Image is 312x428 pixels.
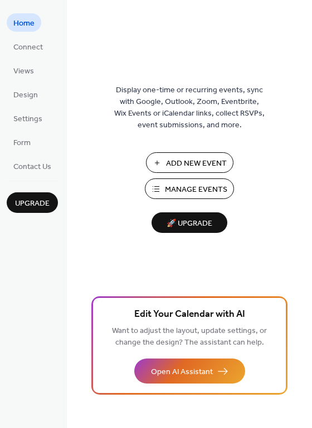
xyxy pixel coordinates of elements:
[7,37,50,56] a: Connect
[7,109,49,127] a: Settings
[13,113,42,125] span: Settings
[152,212,227,233] button: 🚀 Upgrade
[7,61,41,79] a: Views
[7,192,58,213] button: Upgrade
[151,366,213,378] span: Open AI Assistant
[7,157,58,175] a: Contact Us
[165,184,227,196] span: Manage Events
[13,42,43,53] span: Connect
[112,324,267,350] span: Want to adjust the layout, update settings, or change the design? The assistant can help.
[145,178,234,199] button: Manage Events
[13,66,34,77] span: Views
[15,198,50,210] span: Upgrade
[158,216,221,231] span: 🚀 Upgrade
[7,13,41,32] a: Home
[134,307,245,322] span: Edit Your Calendar with AI
[134,359,245,384] button: Open AI Assistant
[7,85,45,103] a: Design
[146,152,233,173] button: Add New Event
[13,18,35,29] span: Home
[166,158,227,170] span: Add New Event
[13,161,51,173] span: Contact Us
[13,89,38,101] span: Design
[7,133,37,151] a: Form
[13,137,31,149] span: Form
[114,84,265,131] span: Display one-time or recurring events, sync with Google, Outlook, Zoom, Eventbrite, Wix Events or ...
